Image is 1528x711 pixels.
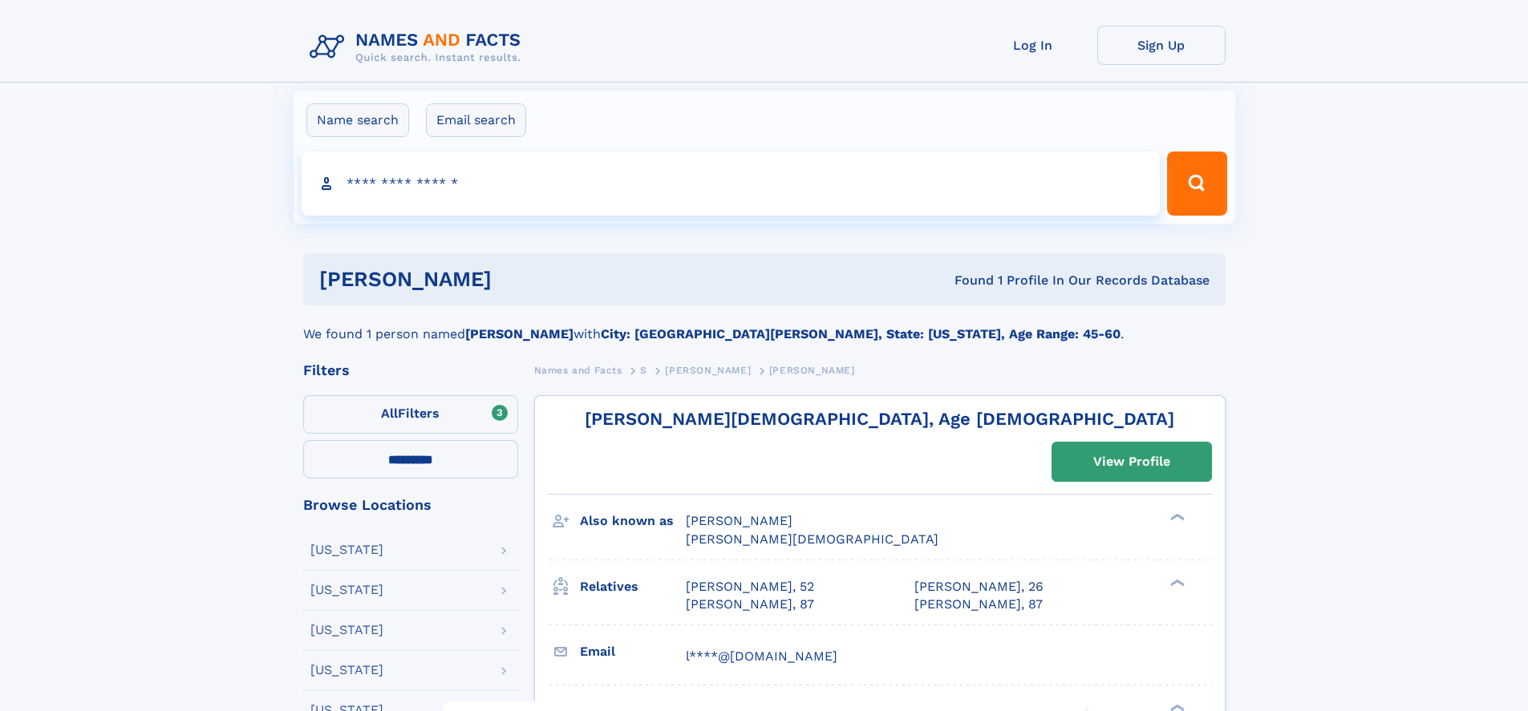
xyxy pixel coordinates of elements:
label: Email search [426,103,526,137]
a: [PERSON_NAME], 26 [914,578,1044,596]
a: [PERSON_NAME] [665,360,751,380]
span: All [381,406,398,421]
div: [US_STATE] [310,584,383,596]
span: [PERSON_NAME] [665,365,751,376]
b: [PERSON_NAME] [465,326,574,341]
div: Found 1 Profile In Our Records Database [723,272,1210,289]
a: View Profile [1052,442,1211,481]
h3: Email [580,638,686,665]
a: [PERSON_NAME], 52 [686,578,814,596]
a: [PERSON_NAME], 87 [914,596,1043,613]
div: [US_STATE] [310,624,383,636]
span: [PERSON_NAME] [686,513,792,528]
img: Logo Names and Facts [303,26,534,69]
b: City: [GEOGRAPHIC_DATA][PERSON_NAME], State: [US_STATE], Age Range: 45-60 [601,326,1121,341]
div: Browse Locations [303,498,518,512]
a: [PERSON_NAME][DEMOGRAPHIC_DATA], Age [DEMOGRAPHIC_DATA] [585,409,1174,429]
h3: Also known as [580,507,686,535]
span: [PERSON_NAME][DEMOGRAPHIC_DATA] [686,531,938,547]
a: Sign Up [1097,26,1226,65]
span: [PERSON_NAME] [769,365,855,376]
div: [US_STATE] [310,543,383,556]
div: ❯ [1166,577,1186,588]
input: search input [302,151,1161,216]
div: [US_STATE] [310,664,383,677]
div: Filters [303,363,518,378]
button: Search Button [1167,151,1226,216]
a: Names and Facts [534,360,622,380]
label: Filters [303,395,518,434]
div: ❯ [1166,512,1186,523]
a: [PERSON_NAME], 87 [686,596,814,613]
h1: [PERSON_NAME] [319,269,723,289]
span: S [640,365,647,376]
a: S [640,360,647,380]
label: Name search [306,103,409,137]
a: Log In [969,26,1097,65]
h3: Relatives [580,573,686,600]
div: We found 1 person named with . [303,305,1226,344]
div: View Profile [1093,443,1170,480]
